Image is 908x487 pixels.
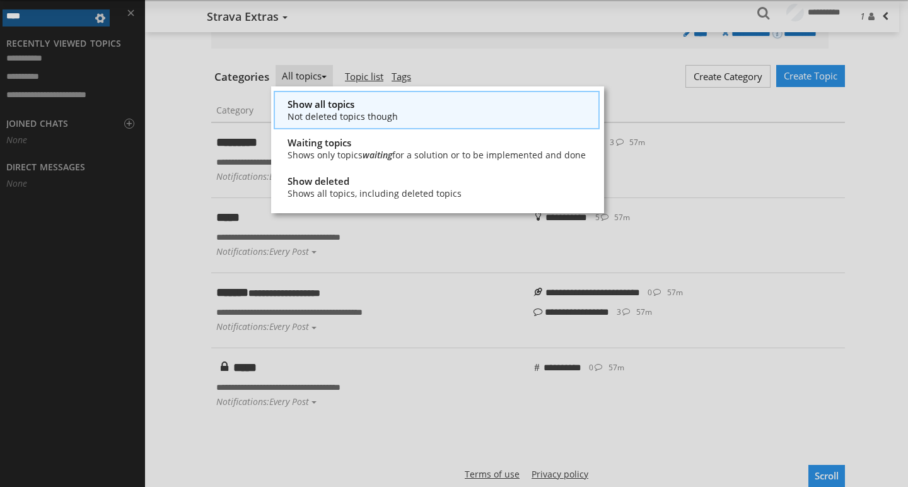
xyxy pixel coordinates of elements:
[288,136,586,149] div: Waiting topics
[275,131,598,167] button: Waiting topicsShows only topicswaitingfor a solution or to be implemented and done
[275,92,410,128] button: Show all topicsNot deleted topics though
[363,149,392,161] i: waiting
[288,110,398,122] div: Not deleted topics though
[288,98,398,110] div: Show all topics
[288,175,462,187] div: Show deleted
[288,149,586,161] span: Shows only topics for a solution or to be implemented and done
[288,187,462,199] div: Shows all topics, including deleted topics
[275,169,474,205] button: Show deletedShows all topics, including deleted topics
